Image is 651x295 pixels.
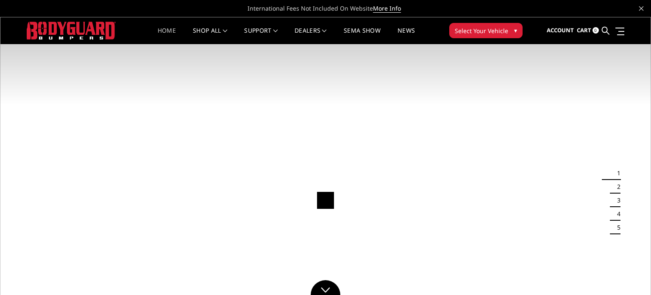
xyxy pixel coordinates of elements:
a: News [398,28,415,44]
a: Click to Down [311,280,340,295]
span: Select Your Vehicle [455,26,508,35]
a: Account [547,19,574,42]
a: shop all [193,28,227,44]
a: More Info [373,4,401,13]
a: Home [158,28,176,44]
a: SEMA Show [344,28,381,44]
img: BODYGUARD BUMPERS [27,22,116,39]
button: 1 of 5 [612,166,620,180]
span: ▾ [514,26,517,35]
button: Select Your Vehicle [449,23,523,38]
span: Cart [577,26,591,34]
a: Support [244,28,278,44]
button: 3 of 5 [612,194,620,207]
button: 4 of 5 [612,207,620,221]
a: Cart 0 [577,19,599,42]
button: 5 of 5 [612,221,620,234]
span: Account [547,26,574,34]
button: 2 of 5 [612,180,620,194]
span: 0 [593,27,599,34]
a: Dealers [295,28,327,44]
